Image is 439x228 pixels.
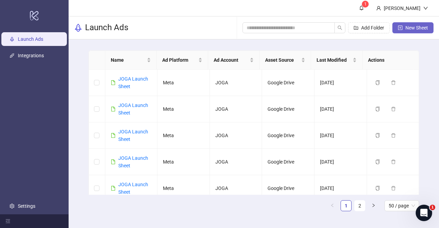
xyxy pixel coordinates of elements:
li: 2 [354,200,365,211]
th: Ad Platform [157,51,208,70]
span: left [330,203,334,207]
div: Page Size [384,200,419,211]
h3: Launch Ads [85,22,128,33]
td: Meta [157,149,210,175]
a: JOGA Launch Sheet [118,76,148,89]
button: right [368,200,379,211]
td: JOGA [210,175,262,202]
th: Name [105,51,157,70]
td: Google Drive [262,96,315,122]
span: right [371,203,376,207]
span: down [423,6,428,11]
span: copy [375,133,380,138]
a: JOGA Launch Sheet [118,103,148,116]
a: JOGA Launch Sheet [118,155,148,168]
td: [DATE] [315,122,367,149]
td: Google Drive [262,149,315,175]
span: delete [391,186,396,191]
a: JOGA Launch Sheet [118,182,148,195]
span: Asset Source [265,56,300,64]
td: Google Drive [262,175,315,202]
td: [DATE] [315,175,367,202]
span: plus-square [398,25,403,30]
th: Last Modified [311,51,363,70]
span: 50 / page [389,201,415,211]
td: Meta [157,122,210,149]
td: Meta [157,96,210,122]
li: 1 [341,200,352,211]
span: file [111,159,116,164]
span: Last Modified [317,56,351,64]
td: JOGA [210,70,262,96]
span: folder-add [354,25,358,30]
th: Ad Account [208,51,260,70]
a: 1 [341,201,351,211]
span: copy [375,186,380,191]
span: Name [111,56,145,64]
td: Google Drive [262,122,315,149]
span: copy [375,80,380,85]
span: file [111,107,116,111]
span: 1 [364,2,367,7]
td: [DATE] [315,96,367,122]
button: left [327,200,338,211]
span: New Sheet [405,25,428,31]
iframe: Intercom live chat [416,205,432,221]
button: New Sheet [392,22,434,33]
li: Previous Page [327,200,338,211]
div: [PERSON_NAME] [381,4,423,12]
a: Launch Ads [18,36,43,42]
span: file [111,133,116,138]
span: Ad Account [214,56,248,64]
span: copy [375,159,380,164]
td: JOGA [210,122,262,149]
span: Ad Platform [162,56,197,64]
span: menu-fold [5,219,10,224]
td: [DATE] [315,70,367,96]
sup: 1 [362,1,369,8]
span: Add Folder [361,25,384,31]
td: JOGA [210,149,262,175]
button: Add Folder [348,22,390,33]
td: Meta [157,175,210,202]
a: Settings [18,203,35,209]
span: 1 [430,205,435,210]
th: Asset Source [260,51,311,70]
span: user [376,6,381,11]
span: file [111,80,116,85]
span: delete [391,80,396,85]
a: JOGA Launch Sheet [118,129,148,142]
span: rocket [74,24,82,32]
span: file [111,186,116,191]
span: search [337,25,342,30]
td: Google Drive [262,70,315,96]
a: Integrations [18,53,44,58]
a: 2 [355,201,365,211]
td: [DATE] [315,149,367,175]
td: Meta [157,70,210,96]
li: Next Page [368,200,379,211]
span: delete [391,133,396,138]
span: copy [375,107,380,111]
span: delete [391,107,396,111]
span: delete [391,159,396,164]
span: bell [359,5,364,10]
th: Actions [363,51,414,70]
td: JOGA [210,96,262,122]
